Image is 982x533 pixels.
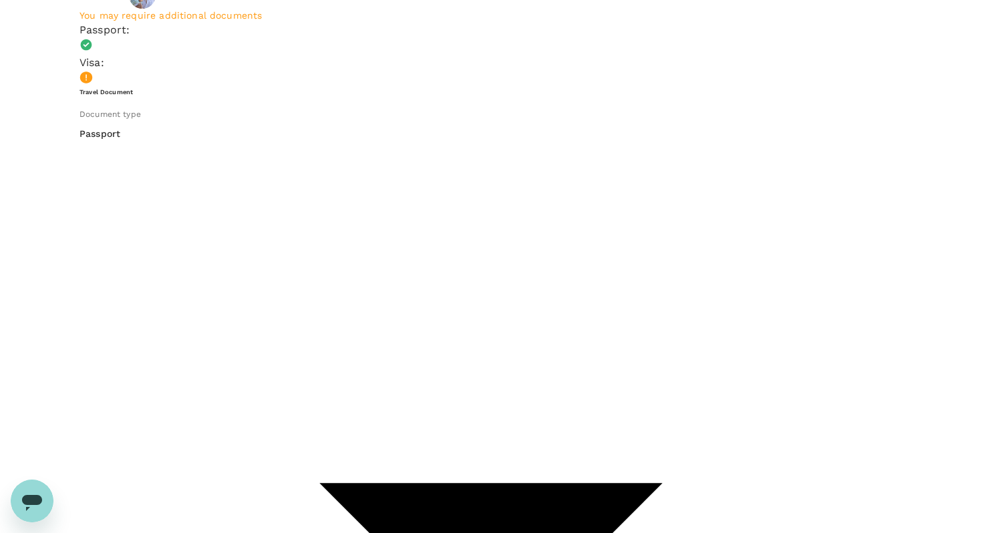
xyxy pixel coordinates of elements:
iframe: Button to launch messaging window, conversation in progress [11,480,53,522]
p: Passport [79,127,903,140]
h6: Travel Document [79,87,903,96]
span: Document type [79,110,141,119]
p: Passport : [79,22,903,38]
span: You may require additional documents [79,10,262,21]
p: Visa : [79,55,903,71]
